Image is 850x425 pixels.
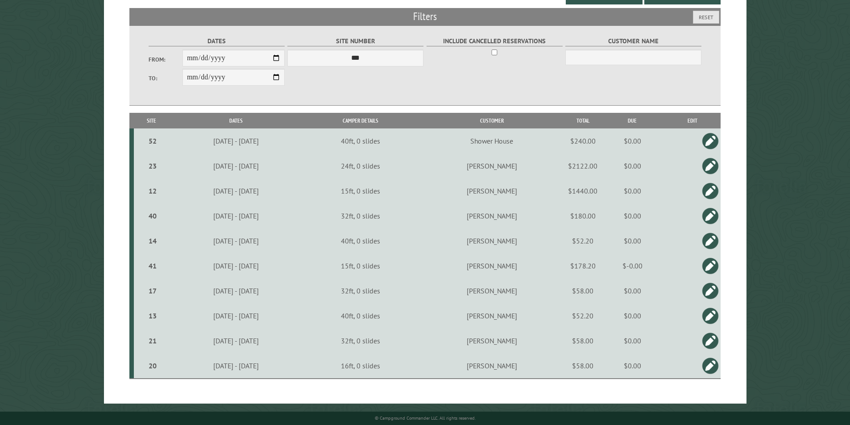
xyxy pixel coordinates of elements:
[601,153,663,178] td: $0.00
[303,303,419,328] td: 40ft, 0 slides
[303,178,419,203] td: 15ft, 0 slides
[565,328,601,353] td: $58.00
[565,253,601,278] td: $178.20
[137,261,168,270] div: 41
[129,8,721,25] h2: Filters
[419,228,565,253] td: [PERSON_NAME]
[171,286,301,295] div: [DATE] - [DATE]
[303,228,419,253] td: 40ft, 0 slides
[419,178,565,203] td: [PERSON_NAME]
[565,113,601,128] th: Total
[149,74,182,83] label: To:
[565,153,601,178] td: $2122.00
[137,286,168,295] div: 17
[565,228,601,253] td: $52.20
[137,336,168,345] div: 21
[419,353,565,379] td: [PERSON_NAME]
[565,278,601,303] td: $58.00
[601,113,663,128] th: Due
[601,128,663,153] td: $0.00
[565,36,701,46] label: Customer Name
[171,211,301,220] div: [DATE] - [DATE]
[171,311,301,320] div: [DATE] - [DATE]
[601,303,663,328] td: $0.00
[171,361,301,370] div: [DATE] - [DATE]
[303,153,419,178] td: 24ft, 0 slides
[171,186,301,195] div: [DATE] - [DATE]
[419,253,565,278] td: [PERSON_NAME]
[170,113,303,128] th: Dates
[419,203,565,228] td: [PERSON_NAME]
[149,55,182,64] label: From:
[375,415,476,421] small: © Campground Commander LLC. All rights reserved.
[419,128,565,153] td: Shower House
[601,228,663,253] td: $0.00
[601,278,663,303] td: $0.00
[601,253,663,278] td: $-0.00
[565,203,601,228] td: $180.00
[565,303,601,328] td: $52.20
[137,236,168,245] div: 14
[419,303,565,328] td: [PERSON_NAME]
[419,328,565,353] td: [PERSON_NAME]
[601,203,663,228] td: $0.00
[601,328,663,353] td: $0.00
[171,336,301,345] div: [DATE] - [DATE]
[134,113,170,128] th: Site
[137,161,168,170] div: 23
[693,11,719,24] button: Reset
[419,113,565,128] th: Customer
[171,136,301,145] div: [DATE] - [DATE]
[137,186,168,195] div: 12
[303,203,419,228] td: 32ft, 0 slides
[303,113,419,128] th: Camper Details
[303,353,419,379] td: 16ft, 0 slides
[171,261,301,270] div: [DATE] - [DATE]
[137,361,168,370] div: 20
[137,211,168,220] div: 40
[601,353,663,379] td: $0.00
[171,236,301,245] div: [DATE] - [DATE]
[137,136,168,145] div: 52
[303,128,419,153] td: 40ft, 0 slides
[303,328,419,353] td: 32ft, 0 slides
[601,178,663,203] td: $0.00
[171,161,301,170] div: [DATE] - [DATE]
[137,311,168,320] div: 13
[565,128,601,153] td: $240.00
[419,153,565,178] td: [PERSON_NAME]
[287,36,423,46] label: Site Number
[303,278,419,303] td: 32ft, 0 slides
[565,353,601,379] td: $58.00
[565,178,601,203] td: $1440.00
[149,36,285,46] label: Dates
[419,278,565,303] td: [PERSON_NAME]
[664,113,721,128] th: Edit
[303,253,419,278] td: 15ft, 0 slides
[427,36,563,46] label: Include Cancelled Reservations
